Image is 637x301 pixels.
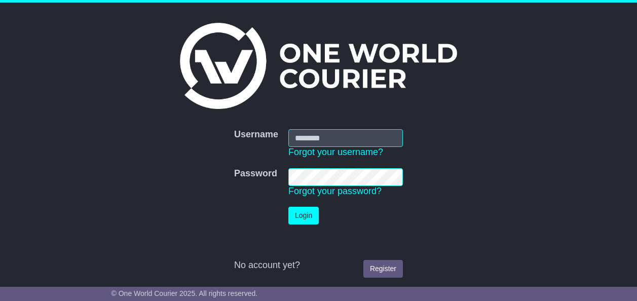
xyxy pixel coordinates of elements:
[363,260,403,278] a: Register
[111,289,258,297] span: © One World Courier 2025. All rights reserved.
[234,168,277,179] label: Password
[234,129,278,140] label: Username
[180,23,457,109] img: One World
[288,147,383,157] a: Forgot your username?
[234,260,403,271] div: No account yet?
[288,207,319,224] button: Login
[288,186,382,196] a: Forgot your password?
